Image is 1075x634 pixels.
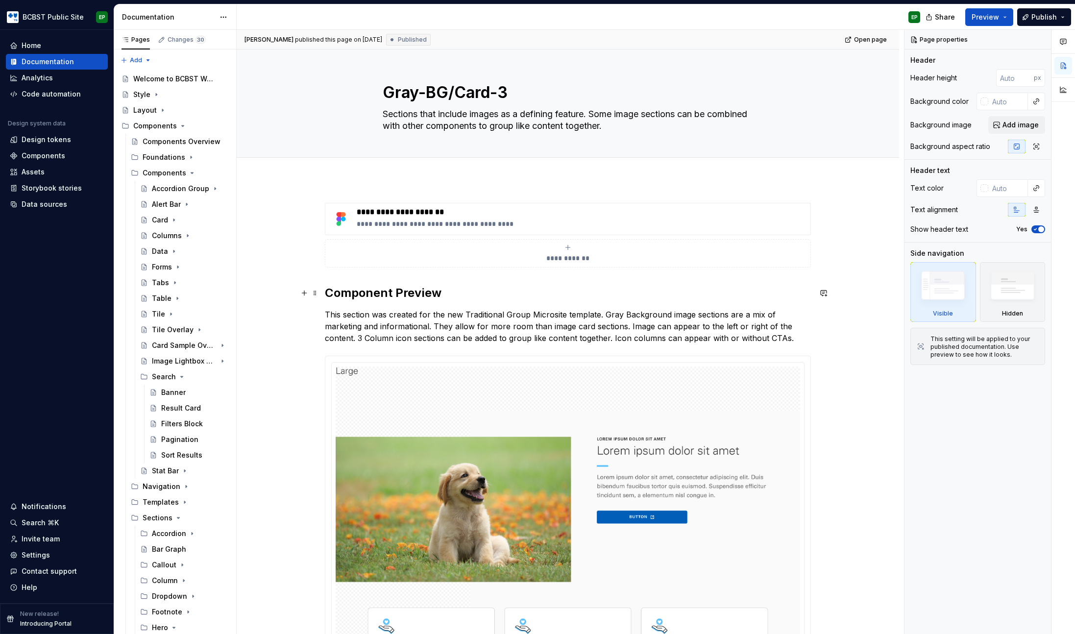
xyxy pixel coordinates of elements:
[136,228,232,244] a: Columns
[152,262,172,272] div: Forms
[136,573,232,588] div: Column
[136,275,232,291] a: Tabs
[152,199,181,209] div: Alert Bar
[910,262,976,322] div: Visible
[22,518,59,528] div: Search ⌘K
[22,199,67,209] div: Data sources
[122,12,215,22] div: Documentation
[1034,74,1041,82] p: px
[146,432,232,447] a: Pagination
[933,310,953,317] div: Visible
[1031,12,1057,22] span: Publish
[118,102,232,118] a: Layout
[152,231,182,241] div: Columns
[1002,310,1023,317] div: Hidden
[22,89,81,99] div: Code automation
[1002,120,1039,130] span: Add image
[136,244,232,259] a: Data
[118,118,232,134] div: Components
[910,224,968,234] div: Show header text
[842,33,891,47] a: Open page
[6,86,108,102] a: Code automation
[965,8,1013,26] button: Preview
[2,6,112,27] button: BCBST Public SiteEP
[398,36,427,44] span: Published
[143,497,179,507] div: Templates
[935,12,955,22] span: Share
[136,353,232,369] a: Image Lightbox Overlay
[136,463,232,479] a: Stat Bar
[152,544,186,554] div: Bar Graph
[22,73,53,83] div: Analytics
[6,132,108,147] a: Design tokens
[127,510,232,526] div: Sections
[22,534,60,544] div: Invite team
[146,447,232,463] a: Sort Results
[988,93,1028,110] input: Auto
[133,121,177,131] div: Components
[161,450,202,460] div: Sort Results
[118,53,154,67] button: Add
[910,248,964,258] div: Side navigation
[910,120,972,130] div: Background image
[152,591,187,601] div: Dropdown
[910,55,935,65] div: Header
[152,529,186,538] div: Accordion
[152,184,209,194] div: Accordion Group
[22,135,71,145] div: Design tokens
[6,563,108,579] button: Contact support
[910,73,957,83] div: Header height
[152,607,182,617] div: Footnote
[127,165,232,181] div: Components
[127,494,232,510] div: Templates
[20,610,59,618] p: New release!
[133,90,150,99] div: Style
[22,566,77,576] div: Contact support
[152,325,194,335] div: Tile Overlay
[152,356,217,366] div: Image Lightbox Overlay
[133,74,214,84] div: Welcome to BCBST Web
[161,403,201,413] div: Result Card
[118,71,232,87] a: Welcome to BCBST Web
[168,36,206,44] div: Changes
[152,623,168,633] div: Hero
[99,13,105,21] div: EP
[6,196,108,212] a: Data sources
[22,502,66,512] div: Notifications
[6,499,108,514] button: Notifications
[1016,225,1027,233] label: Yes
[146,385,232,400] a: Banner
[911,13,918,21] div: EP
[22,583,37,592] div: Help
[152,309,165,319] div: Tile
[136,541,232,557] a: Bar Graph
[152,246,168,256] div: Data
[152,576,178,585] div: Column
[161,419,203,429] div: Filters Block
[152,560,176,570] div: Callout
[7,11,19,23] img: b44e7a6b-69a5-43df-ae42-963d7259159b.png
[146,416,232,432] a: Filters Block
[136,588,232,604] div: Dropdown
[6,164,108,180] a: Assets
[161,388,186,397] div: Banner
[910,166,950,175] div: Header text
[136,369,232,385] div: Search
[136,212,232,228] a: Card
[329,207,353,231] img: 4baf7843-f8da-4bf9-87ec-1c2503c5ad79.png
[988,116,1045,134] button: Add image
[143,168,186,178] div: Components
[127,134,232,149] a: Components Overview
[22,151,65,161] div: Components
[143,482,180,491] div: Navigation
[127,149,232,165] div: Foundations
[152,293,171,303] div: Table
[136,196,232,212] a: Alert Bar
[22,183,82,193] div: Storybook stories
[136,322,232,338] a: Tile Overlay
[996,69,1034,87] input: Auto
[136,604,232,620] div: Footnote
[130,56,142,64] span: Add
[22,57,74,67] div: Documentation
[146,400,232,416] a: Result Card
